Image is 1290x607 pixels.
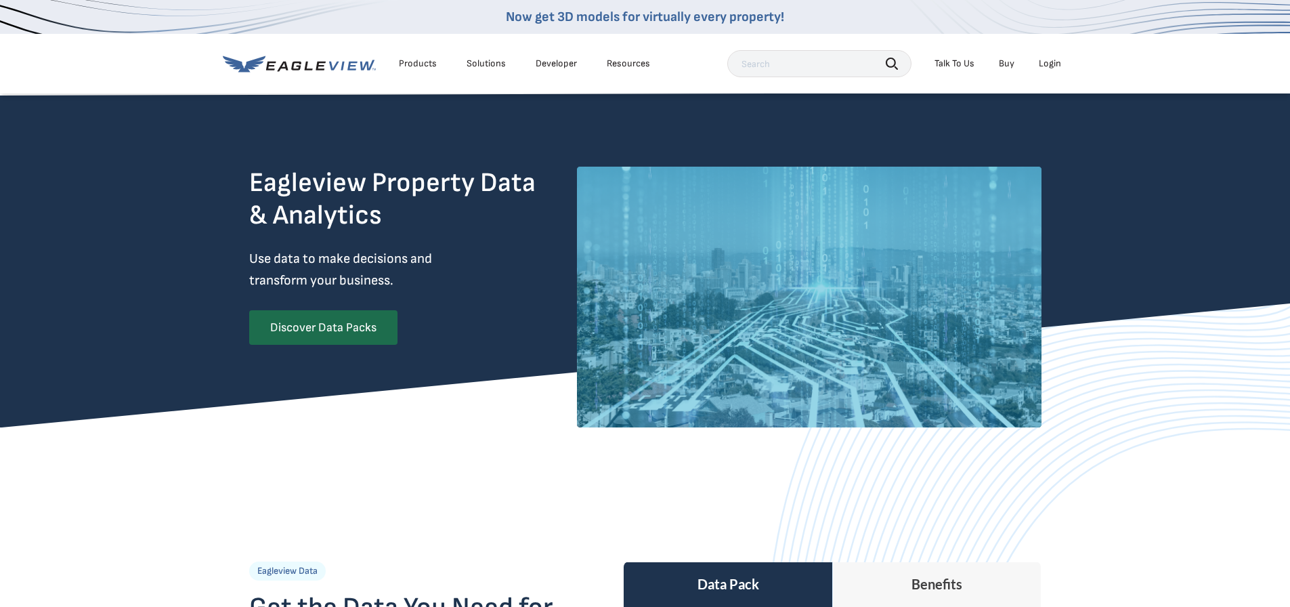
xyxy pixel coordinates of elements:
[506,9,784,25] a: Now get 3D models for virtually every property!
[1039,58,1061,70] div: Login
[249,248,454,291] p: Use data to make decisions and transform your business.
[249,167,546,232] h2: Eagleview Property Data & Analytics
[624,562,832,607] th: Data Pack
[934,58,974,70] div: Talk To Us
[467,58,506,70] div: Solutions
[607,58,650,70] div: Resources
[399,58,437,70] div: Products
[999,58,1014,70] a: Buy
[832,562,1041,607] th: Benefits
[727,50,911,77] input: Search
[249,310,397,345] a: Discover Data Packs
[249,562,326,581] p: Eagleview Data
[536,58,577,70] a: Developer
